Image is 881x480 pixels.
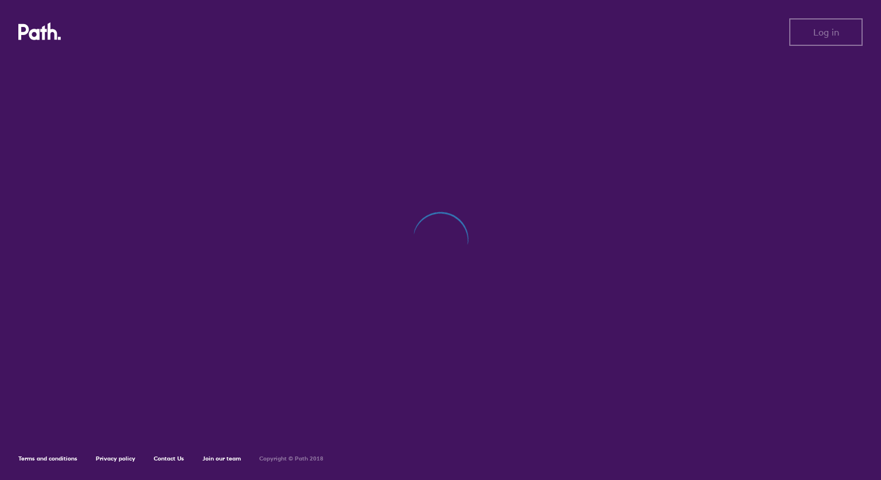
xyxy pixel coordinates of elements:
[154,455,184,462] a: Contact Us
[96,455,135,462] a: Privacy policy
[813,27,839,37] span: Log in
[202,455,241,462] a: Join our team
[259,455,323,462] h6: Copyright © Path 2018
[18,455,77,462] a: Terms and conditions
[789,18,863,46] button: Log in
